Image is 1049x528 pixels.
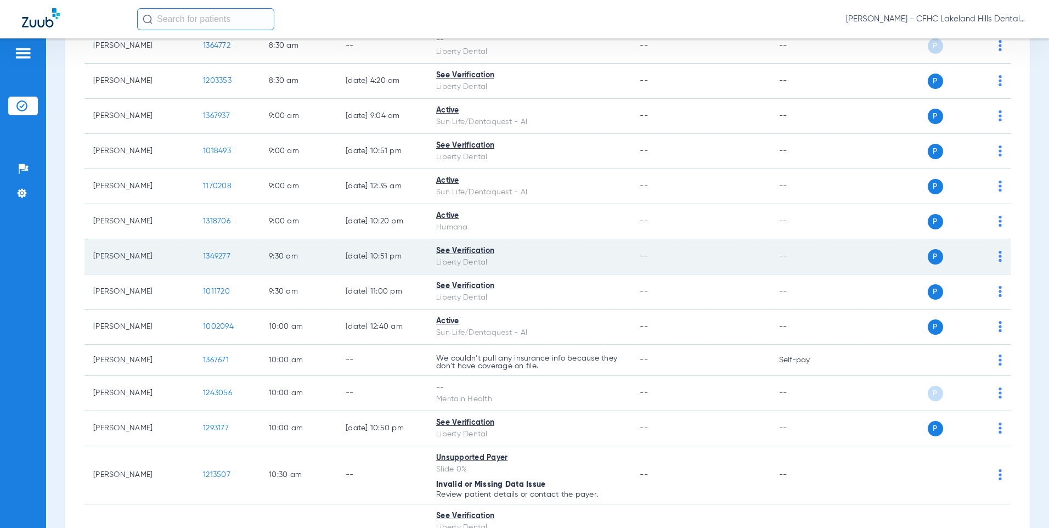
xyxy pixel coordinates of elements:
td: -- [337,446,427,504]
td: [DATE] 10:51 PM [337,134,427,169]
span: 1349277 [203,252,230,260]
td: [DATE] 10:51 PM [337,239,427,274]
td: [DATE] 10:20 PM [337,204,427,239]
span: -- [640,217,648,225]
img: group-dot-blue.svg [999,40,1002,51]
td: -- [337,376,427,411]
span: -- [640,77,648,85]
img: group-dot-blue.svg [999,355,1002,366]
td: -- [770,204,844,239]
div: Sun Life/Dentaquest - AI [436,116,622,128]
span: -- [640,42,648,49]
td: [PERSON_NAME] [84,204,194,239]
td: -- [770,29,844,64]
td: [PERSON_NAME] [84,345,194,376]
div: See Verification [436,70,622,81]
span: P [928,386,943,401]
span: 1364772 [203,42,230,49]
div: See Verification [436,510,622,522]
span: P [928,284,943,300]
span: 1011720 [203,288,230,295]
iframe: Chat Widget [994,475,1049,528]
td: [PERSON_NAME] [84,29,194,64]
td: [DATE] 10:50 PM [337,411,427,446]
td: -- [770,411,844,446]
div: Liberty Dental [436,429,622,440]
span: Invalid or Missing Data Issue [436,481,545,488]
p: Review patient details or contact the payer. [436,491,622,498]
span: 1018493 [203,147,231,155]
p: We couldn’t pull any insurance info because they don’t have coverage on file. [436,355,622,370]
td: 8:30 AM [260,64,337,99]
td: -- [770,446,844,504]
img: group-dot-blue.svg [999,286,1002,297]
td: [PERSON_NAME] [84,376,194,411]
td: 9:30 AM [260,239,337,274]
img: group-dot-blue.svg [999,216,1002,227]
div: See Verification [436,280,622,292]
td: 9:00 AM [260,169,337,204]
div: See Verification [436,245,622,257]
img: group-dot-blue.svg [999,251,1002,262]
td: 9:30 AM [260,274,337,310]
div: Sun Life/Dentaquest - AI [436,187,622,198]
td: [DATE] 12:40 AM [337,310,427,345]
span: P [928,144,943,159]
span: 1318706 [203,217,230,225]
td: -- [770,376,844,411]
td: 8:30 AM [260,29,337,64]
span: 1203353 [203,77,232,85]
span: 1367937 [203,112,230,120]
input: Search for patients [137,8,274,30]
td: [DATE] 11:00 PM [337,274,427,310]
td: [PERSON_NAME] [84,274,194,310]
td: -- [770,99,844,134]
span: -- [640,356,648,364]
img: Zuub Logo [22,8,60,27]
div: Active [436,210,622,222]
span: 1293177 [203,424,229,432]
div: Sun Life/Dentaquest - AI [436,327,622,339]
td: 9:00 AM [260,204,337,239]
td: 9:00 AM [260,99,337,134]
span: -- [640,323,648,330]
div: See Verification [436,140,622,151]
div: -- [436,35,622,46]
td: [PERSON_NAME] [84,446,194,504]
td: [DATE] 12:35 AM [337,169,427,204]
td: -- [337,29,427,64]
div: Liberty Dental [436,292,622,304]
span: 1002094 [203,323,234,330]
td: [PERSON_NAME] [84,239,194,274]
td: [PERSON_NAME] [84,411,194,446]
img: group-dot-blue.svg [999,423,1002,434]
img: Search Icon [143,14,153,24]
div: Active [436,316,622,327]
div: Humana [436,222,622,233]
img: group-dot-blue.svg [999,75,1002,86]
td: -- [770,134,844,169]
img: group-dot-blue.svg [999,181,1002,192]
td: 10:00 AM [260,376,337,411]
td: [PERSON_NAME] [84,64,194,99]
td: [PERSON_NAME] [84,99,194,134]
div: Liberty Dental [436,46,622,58]
span: P [928,109,943,124]
td: 9:00 AM [260,134,337,169]
span: -- [640,112,648,120]
td: -- [770,169,844,204]
div: See Verification [436,417,622,429]
td: [PERSON_NAME] [84,134,194,169]
div: Slide 0% [436,464,622,475]
div: Active [436,175,622,187]
td: -- [770,64,844,99]
img: hamburger-icon [14,47,32,60]
td: -- [770,239,844,274]
span: -- [640,424,648,432]
td: -- [770,274,844,310]
span: P [928,319,943,335]
img: group-dot-blue.svg [999,321,1002,332]
div: Liberty Dental [436,81,622,93]
span: P [928,179,943,194]
span: P [928,214,943,229]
